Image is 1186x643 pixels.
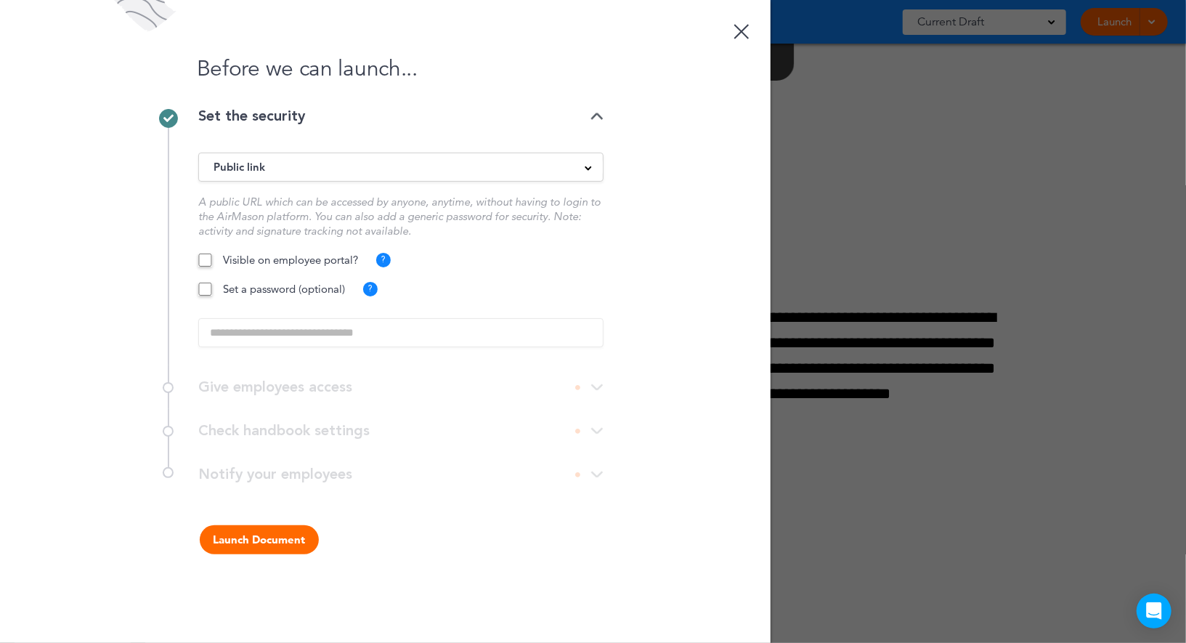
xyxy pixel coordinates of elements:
[223,282,345,296] p: Set a password (optional)
[376,253,391,267] div: ?
[198,109,604,124] div: Set the security
[214,157,265,177] span: Public link
[200,525,319,554] button: Launch Document
[168,58,604,80] h1: Before we can launch...
[590,112,604,121] img: arrow-down@2x.png
[1137,594,1171,628] div: Open Intercom Messenger
[363,282,378,296] div: ?
[198,195,604,238] p: A public URL which can be accessed by anyone, anytime, without having to login to the AirMason pl...
[223,253,358,267] p: Visible on employee portal?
